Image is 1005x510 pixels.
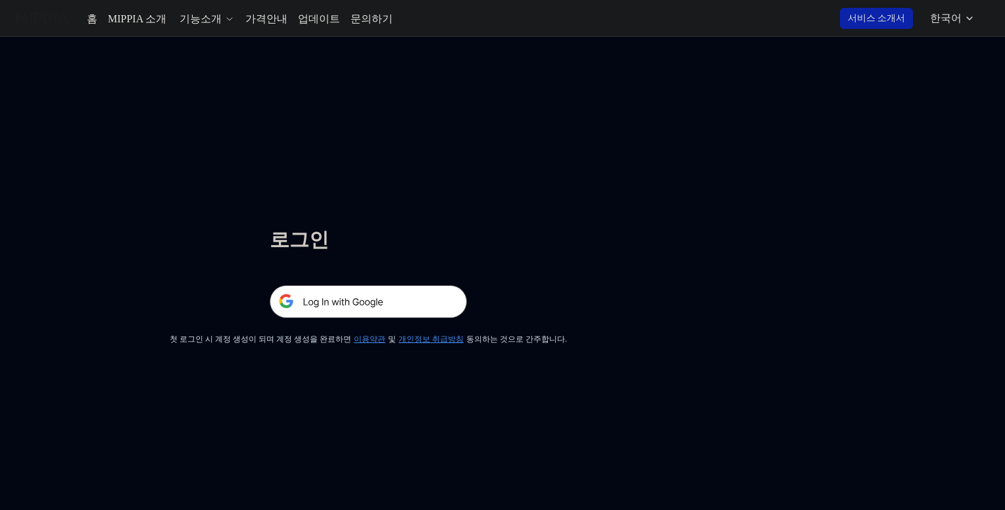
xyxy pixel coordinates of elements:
[270,226,467,254] h1: 로그인
[270,285,467,318] img: 구글 로그인 버튼
[852,8,917,29] button: 서비스 소개서
[87,11,96,27] a: 홈
[172,11,225,27] button: 기능소개
[235,11,272,27] a: 가격안내
[330,11,367,27] a: 문의하기
[356,335,383,344] a: 이용약관
[283,11,320,27] a: 업데이트
[923,5,983,32] button: 한국어
[200,334,537,345] div: 첫 로그인 시 계정 생성이 되며 계정 생성을 완료하면 및 동의하는 것으로 간주합니다.
[395,335,449,344] a: 개인정보 취급방침
[172,11,214,27] div: 기능소개
[107,11,162,27] a: MIPPIA 소개
[931,11,964,26] div: 한국어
